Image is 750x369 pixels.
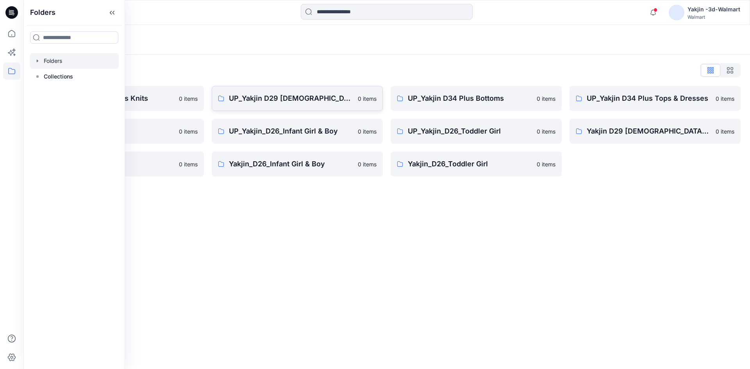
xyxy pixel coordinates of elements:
a: Yakjin D29 [DEMOGRAPHIC_DATA] Sleepwear0 items [570,119,741,144]
a: UP_Yakjin D34 Plus Bottoms0 items [391,86,562,111]
p: 0 items [179,127,198,135]
p: Yakjin_D26_Toddler Girl [408,159,532,169]
p: Yakjin_D26_Infant Girl & Boy [229,159,353,169]
p: 0 items [537,127,555,135]
p: 0 items [179,160,198,168]
p: UP_Yakjin_D26_Infant Girl & Boy [229,126,353,137]
p: UP_Yakjin_D26_Toddler Girl [408,126,532,137]
p: 0 items [358,160,377,168]
a: Yakjin_D26_Toddler Girl0 items [391,152,562,176]
p: 0 items [716,127,734,135]
a: Yakjin_D26_Infant Girl & Boy0 items [212,152,383,176]
a: UP_Yakjin_D26_Toddler Girl0 items [391,119,562,144]
p: Collections [44,72,73,81]
p: UP_Yakjin D34 Plus Bottoms [408,93,532,104]
p: 0 items [358,94,377,103]
p: 0 items [537,160,555,168]
div: Walmart [687,14,740,20]
p: UP_Yakjin D34 Plus Tops & Dresses [587,93,711,104]
p: 0 items [537,94,555,103]
p: UP_Yakjin D29 [DEMOGRAPHIC_DATA] Sleep [229,93,353,104]
a: UP_Yakjin D29 [DEMOGRAPHIC_DATA] Sleep0 items [212,86,383,111]
a: UP_Yakjin D34 Plus Tops & Dresses0 items [570,86,741,111]
p: 0 items [716,94,734,103]
p: 0 items [179,94,198,103]
p: 0 items [358,127,377,135]
div: Yakjin -3d-Walmart [687,5,740,14]
a: UP_Yakjin_D26_Infant Girl & Boy0 items [212,119,383,144]
img: avatar [669,5,684,20]
p: Yakjin D29 [DEMOGRAPHIC_DATA] Sleepwear [587,126,711,137]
